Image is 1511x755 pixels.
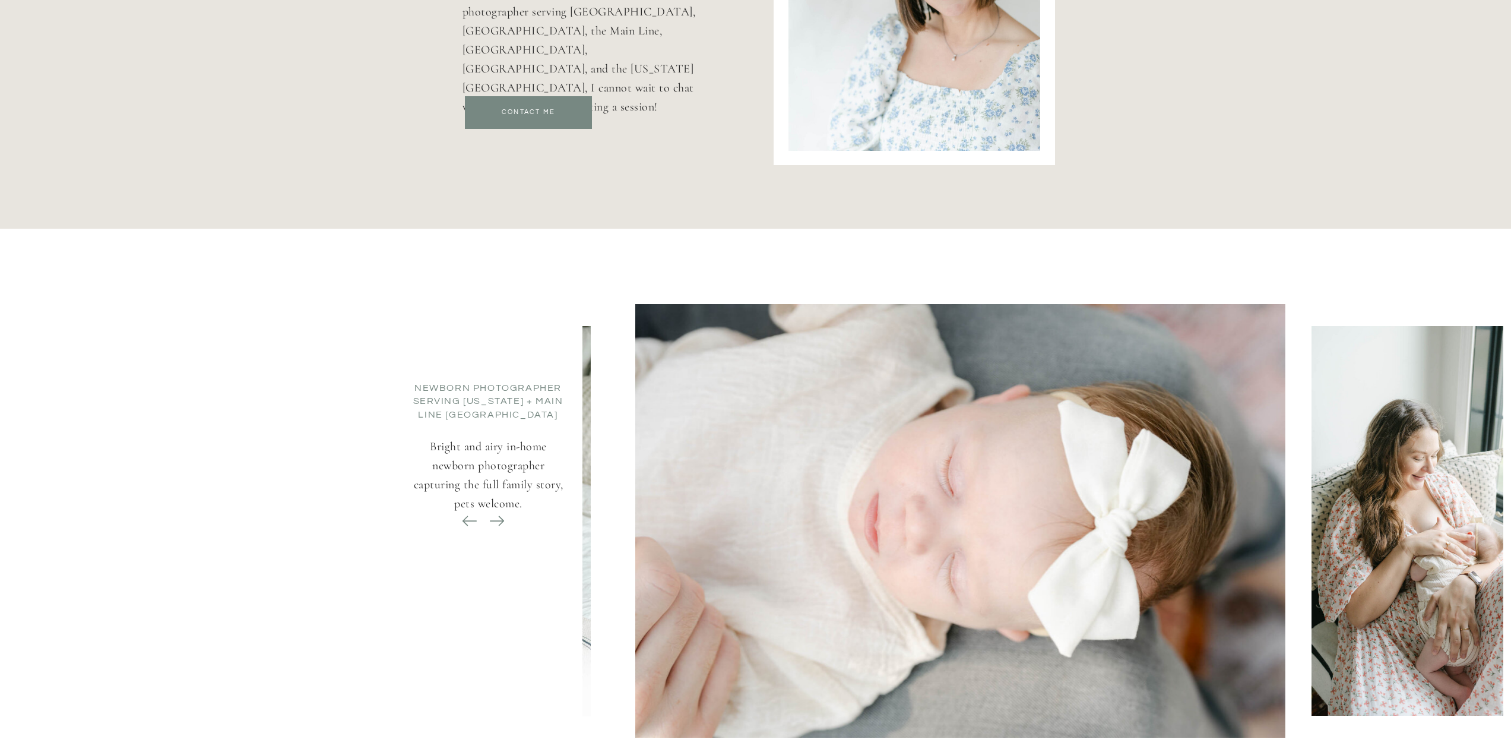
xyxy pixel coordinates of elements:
[428,63,463,74] a: Home
[406,381,571,407] h2: Newborn Photographer serving [US_STATE] + Main Line [GEOGRAPHIC_DATA]
[1032,63,1084,74] a: contact
[408,437,569,527] h3: Bright and airy in-home newborn photographer capturing the full family story, pets welcome.
[480,107,577,126] a: Contact Me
